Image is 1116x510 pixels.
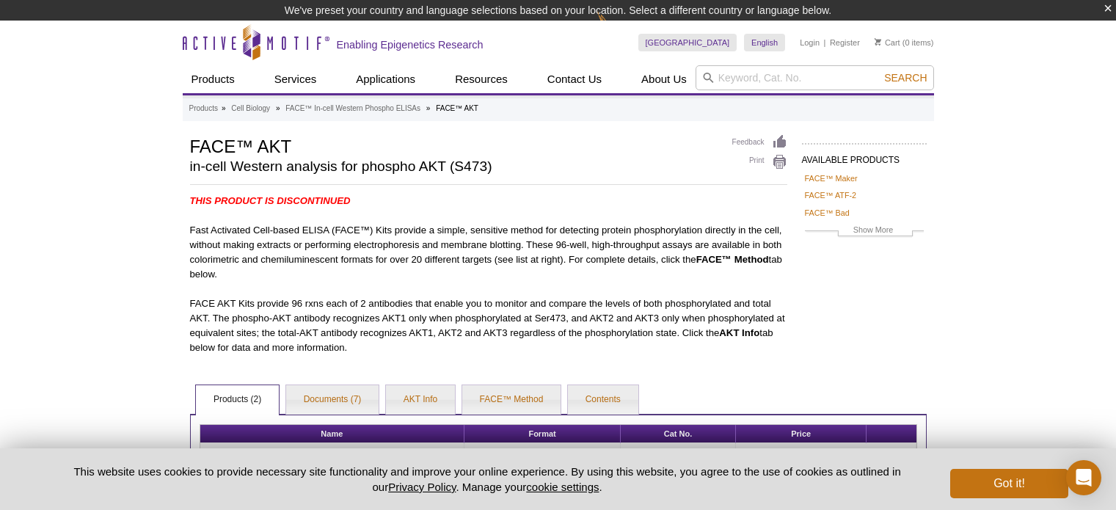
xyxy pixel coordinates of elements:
[183,65,244,93] a: Products
[189,102,218,115] a: Products
[805,223,924,240] a: Show More
[696,254,769,265] strong: FACE™ Method
[190,195,351,206] em: THIS PRODUCT IS DISCONTINUED
[347,65,424,93] a: Applications
[190,160,718,173] h2: in-cell Western analysis for phospho AKT (S473)
[696,65,934,90] input: Keyword, Cat. No.
[539,65,610,93] a: Contact Us
[568,385,638,415] a: Contents
[266,65,326,93] a: Services
[436,104,478,112] li: FACE™ AKT
[285,102,420,115] a: FACE™ In-cell Western Phospho ELISAs
[190,134,718,156] h1: FACE™ AKT
[875,37,900,48] a: Cart
[732,154,787,170] a: Print
[875,34,934,51] li: (0 items)
[805,189,857,202] a: FACE™ ATF-2
[446,65,517,93] a: Resources
[196,385,279,415] a: Products (2)
[426,104,431,112] li: »
[638,34,737,51] a: [GEOGRAPHIC_DATA]
[736,443,916,467] td: Discontinued
[736,425,867,443] th: Price
[464,425,621,443] th: Format
[190,223,787,282] p: Fast Activated Cell-based ELISA (FACE™) Kits provide a simple, sensitive method for detecting pro...
[200,443,465,492] td: FACE™ AKT
[597,11,636,45] img: Change Here
[884,72,927,84] span: Search
[621,443,736,467] td: 48120
[337,38,484,51] h2: Enabling Epigenetics Research
[464,443,621,467] td: 1 x 96 rxns
[744,34,785,51] a: English
[276,104,280,112] li: »
[388,481,456,493] a: Privacy Policy
[526,481,599,493] button: cookie settings
[48,464,927,495] p: This website uses cookies to provide necessary site functionality and improve your online experie...
[386,385,455,415] a: AKT Info
[222,104,226,112] li: »
[800,37,820,48] a: Login
[802,143,927,170] h2: AVAILABLE PRODUCTS
[200,425,465,443] th: Name
[621,425,736,443] th: Cat No.
[875,38,881,45] img: Your Cart
[719,327,759,338] strong: AKT Info
[1066,460,1101,495] div: Open Intercom Messenger
[805,172,858,185] a: FACE™ Maker
[286,385,379,415] a: Documents (7)
[950,469,1068,498] button: Got it!
[632,65,696,93] a: About Us
[462,385,561,415] a: FACE™ Method
[190,296,787,355] p: FACE AKT Kits provide 96 rxns each of 2 antibodies that enable you to monitor and compare the lev...
[732,134,787,150] a: Feedback
[880,71,931,84] button: Search
[805,206,850,219] a: FACE™ Bad
[824,34,826,51] li: |
[231,102,270,115] a: Cell Biology
[830,37,860,48] a: Register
